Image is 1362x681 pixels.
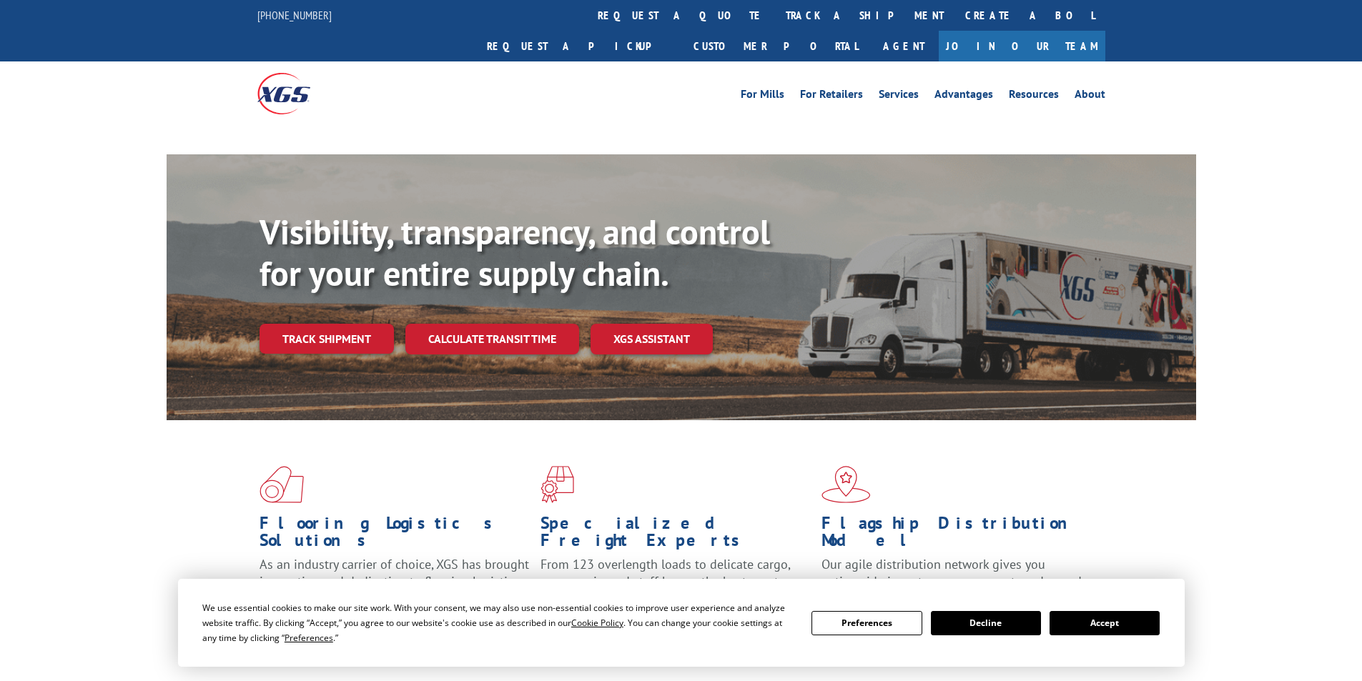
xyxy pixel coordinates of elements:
a: Services [879,89,919,104]
a: Join Our Team [939,31,1105,61]
img: xgs-icon-flagship-distribution-model-red [821,466,871,503]
img: xgs-icon-total-supply-chain-intelligence-red [260,466,304,503]
button: Preferences [811,611,922,635]
a: Request a pickup [476,31,683,61]
div: Cookie Consent Prompt [178,579,1185,667]
a: For Retailers [800,89,863,104]
a: About [1075,89,1105,104]
span: Cookie Policy [571,617,623,629]
h1: Flooring Logistics Solutions [260,515,530,556]
h1: Flagship Distribution Model [821,515,1092,556]
a: For Mills [741,89,784,104]
button: Accept [1050,611,1160,635]
a: Track shipment [260,324,394,354]
button: Decline [931,611,1041,635]
a: Customer Portal [683,31,869,61]
img: xgs-icon-focused-on-flooring-red [541,466,574,503]
span: Our agile distribution network gives you nationwide inventory management on demand. [821,556,1085,590]
a: Resources [1009,89,1059,104]
a: [PHONE_NUMBER] [257,8,332,22]
p: From 123 overlength loads to delicate cargo, our experienced staff knows the best way to move you... [541,556,811,620]
div: We use essential cookies to make our site work. With your consent, we may also use non-essential ... [202,600,794,645]
a: Agent [869,31,939,61]
h1: Specialized Freight Experts [541,515,811,556]
a: Advantages [934,89,993,104]
span: As an industry carrier of choice, XGS has brought innovation and dedication to flooring logistics... [260,556,529,607]
a: Calculate transit time [405,324,579,354]
b: Visibility, transparency, and control for your entire supply chain. [260,209,770,295]
span: Preferences [285,632,333,644]
a: XGS ASSISTANT [591,324,713,354]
